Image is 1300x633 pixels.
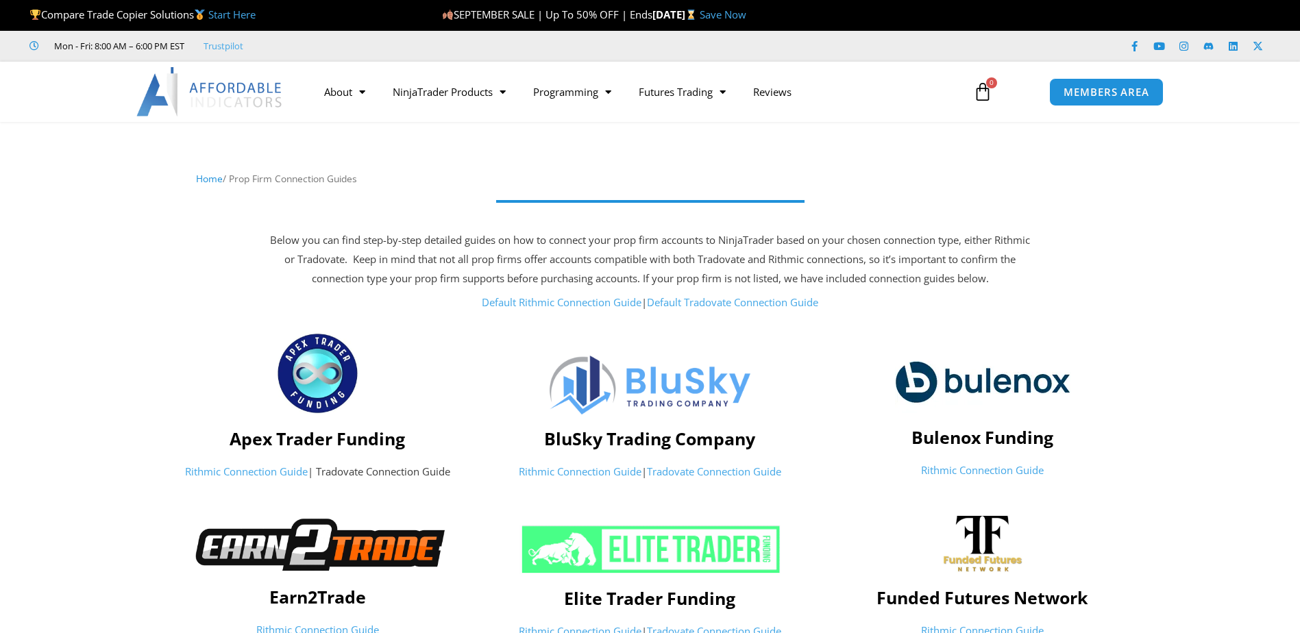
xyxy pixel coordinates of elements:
img: logo-2 | Affordable Indicators – NinjaTrader [895,350,1070,413]
img: 🥇 [195,10,205,20]
img: ⌛ [686,10,696,20]
h4: Funded Futures Network [823,587,1142,608]
strong: [DATE] [652,8,700,21]
p: | [491,462,809,482]
a: Futures Trading [625,76,739,108]
a: Programming [519,76,625,108]
p: | Tradovate Connection Guide [158,462,477,482]
h4: BluSky Trading Company [491,428,809,449]
img: Earn2TradeNB | Affordable Indicators – NinjaTrader [179,516,456,573]
nav: Menu [310,76,957,108]
a: Save Now [700,8,746,21]
span: MEMBERS AREA [1064,87,1149,97]
span: Mon - Fri: 8:00 AM – 6:00 PM EST [51,38,184,54]
span: SEPTEMBER SALE | Up To 50% OFF | Ends [442,8,652,21]
a: Home [196,172,223,185]
img: Logo | Affordable Indicators – NinjaTrader [550,356,750,414]
p: Below you can find step-by-step detailed guides on how to connect your prop firm accounts to Ninj... [267,231,1034,288]
h4: Bulenox Funding [823,427,1142,447]
a: Start Here [208,8,256,21]
img: LogoAI | Affordable Indicators – NinjaTrader [136,67,284,116]
span: 0 [986,77,997,88]
a: MEMBERS AREA [1049,78,1164,106]
a: Reviews [739,76,805,108]
p: | [267,293,1034,312]
img: channels4_profile | Affordable Indicators – NinjaTrader [943,514,1022,573]
a: Rithmic Connection Guide [921,463,1044,477]
a: Rithmic Connection Guide [519,464,641,478]
img: 🏆 [30,10,40,20]
a: Default Tradovate Connection Guide [647,295,818,309]
nav: Breadcrumb [196,170,1104,188]
a: 0 [953,72,1013,112]
h4: Apex Trader Funding [158,428,477,449]
h4: Earn2Trade [158,586,477,607]
h4: Elite Trader Funding [491,588,809,608]
a: Default Rithmic Connection Guide [482,295,641,309]
img: ETF 2024 NeonGrn 1 | Affordable Indicators – NinjaTrader [519,525,781,574]
img: 🍂 [443,10,453,20]
a: Trustpilot [204,38,243,54]
a: Rithmic Connection Guide [185,464,308,478]
span: Compare Trade Copier Solutions [29,8,256,21]
a: NinjaTrader Products [379,76,519,108]
a: About [310,76,379,108]
img: apex_Logo1 | Affordable Indicators – NinjaTrader [276,332,359,415]
a: Tradovate Connection Guide [647,464,781,478]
